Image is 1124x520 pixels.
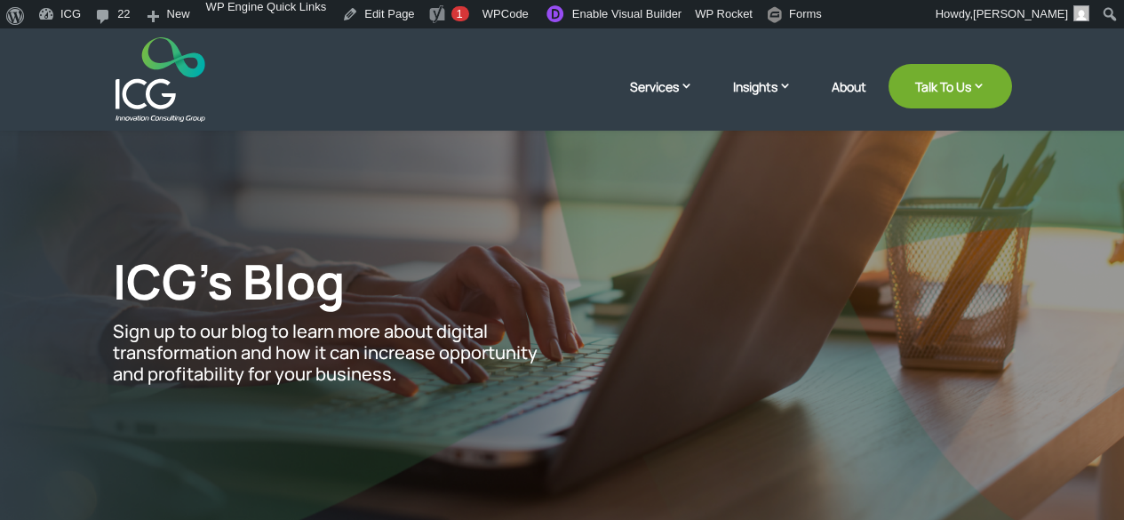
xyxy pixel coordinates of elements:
[113,252,538,319] h1: ICG’s Blog
[117,7,130,36] span: 22
[789,7,822,36] span: Forms
[832,80,866,122] a: About
[113,321,538,385] p: Sign up to our blog to learn more about digital transformation and how it can increase opportunit...
[828,328,1124,520] iframe: Chat Widget
[733,77,809,122] a: Insights
[630,77,711,122] a: Services
[116,37,205,122] img: ICG
[167,7,190,36] span: New
[973,7,1068,20] span: [PERSON_NAME]
[889,64,1012,108] a: Talk To Us
[457,7,463,20] span: 1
